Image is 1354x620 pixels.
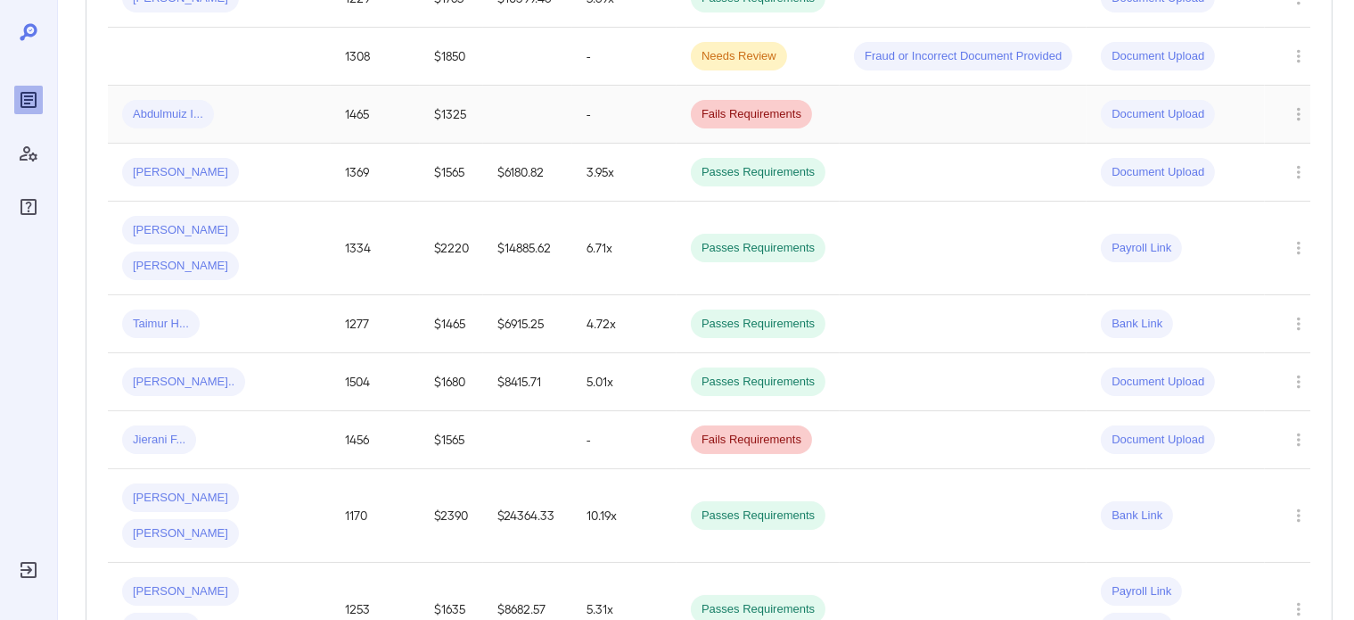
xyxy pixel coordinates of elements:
[331,353,420,411] td: 1504
[1101,374,1215,391] span: Document Upload
[420,202,483,295] td: $2220
[691,164,825,181] span: Passes Requirements
[122,374,245,391] span: [PERSON_NAME]..
[691,432,812,449] span: Fails Requirements
[691,601,825,618] span: Passes Requirements
[420,144,483,202] td: $1565
[122,583,239,600] span: [PERSON_NAME]
[14,139,43,168] div: Manage Users
[854,48,1072,65] span: Fraud or Incorrect Document Provided
[122,106,214,123] span: Abdulmuiz I...
[1101,432,1215,449] span: Document Upload
[122,164,239,181] span: [PERSON_NAME]
[420,295,483,353] td: $1465
[483,295,572,353] td: $6915.25
[1101,106,1215,123] span: Document Upload
[691,106,812,123] span: Fails Requirements
[572,202,677,295] td: 6.71x
[1284,42,1313,70] button: Row Actions
[420,86,483,144] td: $1325
[1101,48,1215,65] span: Document Upload
[483,144,572,202] td: $6180.82
[331,469,420,563] td: 1170
[331,411,420,469] td: 1456
[483,202,572,295] td: $14885.62
[572,86,677,144] td: -
[572,353,677,411] td: 5.01x
[483,353,572,411] td: $8415.71
[420,353,483,411] td: $1680
[1284,501,1313,530] button: Row Actions
[1284,368,1313,396] button: Row Actions
[691,508,825,525] span: Passes Requirements
[1101,583,1182,600] span: Payroll Link
[122,222,239,239] span: [PERSON_NAME]
[572,469,677,563] td: 10.19x
[1284,234,1313,262] button: Row Actions
[122,490,239,507] span: [PERSON_NAME]
[572,28,677,86] td: -
[572,144,677,202] td: 3.95x
[122,258,239,275] span: [PERSON_NAME]
[691,316,825,333] span: Passes Requirements
[1101,508,1173,525] span: Bank Link
[331,28,420,86] td: 1308
[1284,426,1313,454] button: Row Actions
[1101,316,1173,333] span: Bank Link
[572,295,677,353] td: 4.72x
[14,193,43,221] div: FAQ
[122,316,200,333] span: Taimur H...
[1284,100,1313,128] button: Row Actions
[420,411,483,469] td: $1565
[691,374,825,391] span: Passes Requirements
[420,469,483,563] td: $2390
[331,295,420,353] td: 1277
[691,48,787,65] span: Needs Review
[1284,310,1313,338] button: Row Actions
[14,86,43,114] div: Reports
[691,240,825,257] span: Passes Requirements
[1101,240,1182,257] span: Payroll Link
[331,144,420,202] td: 1369
[122,432,196,449] span: Jierani F...
[420,28,483,86] td: $1850
[122,525,239,542] span: [PERSON_NAME]
[1284,158,1313,186] button: Row Actions
[331,86,420,144] td: 1465
[483,469,572,563] td: $24364.33
[331,202,420,295] td: 1334
[1101,164,1215,181] span: Document Upload
[14,556,43,584] div: Log Out
[572,411,677,469] td: -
